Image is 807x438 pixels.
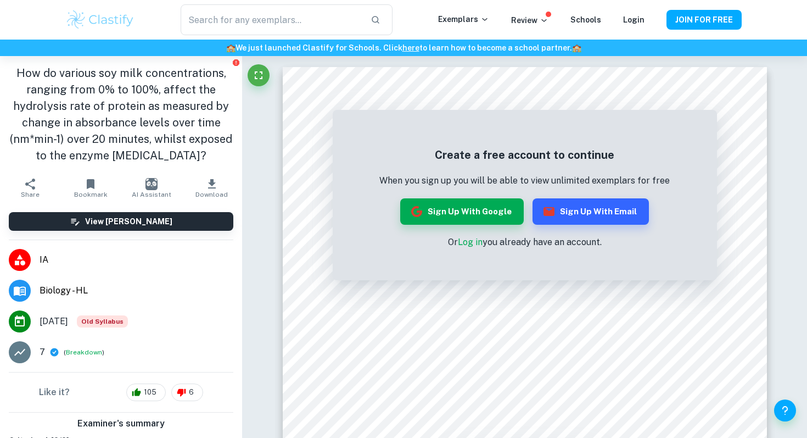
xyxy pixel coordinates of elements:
[40,284,233,297] span: Biology - HL
[4,417,238,430] h6: Examiner's summary
[226,43,236,52] span: 🏫
[183,387,200,398] span: 6
[195,191,228,198] span: Download
[21,191,40,198] span: Share
[623,15,645,24] a: Login
[65,9,135,31] img: Clastify logo
[379,174,670,187] p: When you sign up you will be able to view unlimited exemplars for free
[232,58,240,66] button: Report issue
[570,15,601,24] a: Schools
[66,347,102,357] button: Breakdown
[533,198,649,225] button: Sign up with Email
[132,191,171,198] span: AI Assistant
[181,4,362,35] input: Search for any exemplars...
[126,384,166,401] div: 105
[9,212,233,231] button: View [PERSON_NAME]
[138,387,162,398] span: 105
[85,215,172,228] h6: View [PERSON_NAME]
[77,315,128,328] span: Old Syllabus
[438,13,489,25] p: Exemplars
[60,173,121,203] button: Bookmark
[379,236,670,249] p: Or you already have an account.
[9,65,233,164] h1: How do various soy milk concentrations, ranging from 0% to 100%, affect the hydrolysis rate of pr...
[171,384,203,401] div: 6
[666,10,742,30] button: JOIN FOR FREE
[40,253,233,267] span: IA
[379,147,670,163] h5: Create a free account to continue
[774,400,796,422] button: Help and Feedback
[77,315,128,328] div: Starting from the May 2025 session, the Biology IA requirements have changed. It's OK to refer to...
[402,43,419,52] a: here
[145,178,158,190] img: AI Assistant
[121,173,182,203] button: AI Assistant
[40,346,45,359] p: 7
[511,14,548,26] p: Review
[2,42,805,54] h6: We just launched Clastify for Schools. Click to learn how to become a school partner.
[39,386,70,399] h6: Like it?
[64,347,104,358] span: ( )
[182,173,242,203] button: Download
[248,64,270,86] button: Fullscreen
[400,198,524,225] button: Sign up with Google
[458,237,483,247] a: Log in
[74,191,108,198] span: Bookmark
[40,315,68,328] span: [DATE]
[572,43,581,52] span: 🏫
